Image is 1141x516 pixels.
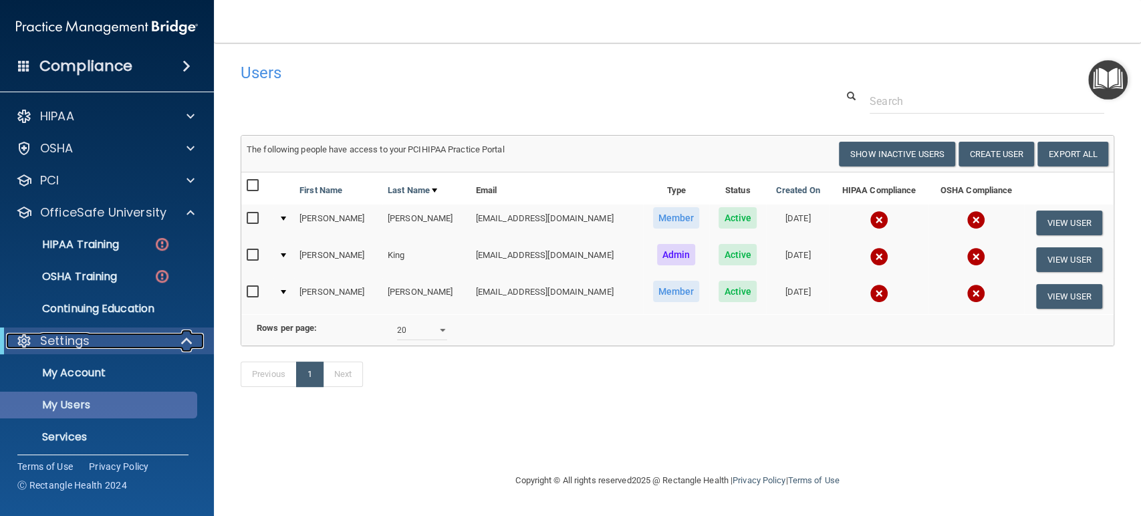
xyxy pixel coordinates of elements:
[40,333,90,349] p: Settings
[870,284,888,303] img: cross.ca9f0e7f.svg
[241,362,297,387] a: Previous
[323,362,363,387] a: Next
[388,182,437,199] a: Last Name
[787,475,839,485] a: Terms of Use
[40,140,74,156] p: OSHA
[16,333,194,349] a: Settings
[967,211,985,229] img: cross.ca9f0e7f.svg
[294,241,382,278] td: [PERSON_NAME]
[9,430,191,444] p: Services
[89,460,149,473] a: Privacy Policy
[766,241,830,278] td: [DATE]
[40,205,166,221] p: OfficeSafe University
[870,247,888,266] img: cross.ca9f0e7f.svg
[9,366,191,380] p: My Account
[294,278,382,314] td: [PERSON_NAME]
[1088,60,1128,100] button: Open Resource Center
[1036,284,1102,309] button: View User
[733,475,785,485] a: Privacy Policy
[1074,424,1125,475] iframe: Drift Widget Chat Controller
[967,284,985,303] img: cross.ca9f0e7f.svg
[382,205,471,241] td: [PERSON_NAME]
[9,238,119,251] p: HIPAA Training
[719,207,757,229] span: Active
[870,89,1104,114] input: Search
[16,14,198,41] img: PMB logo
[382,278,471,314] td: [PERSON_NAME]
[657,244,696,265] span: Admin
[257,323,317,333] b: Rows per page:
[40,172,59,188] p: PCI
[959,142,1034,166] button: Create User
[928,172,1025,205] th: OSHA Compliance
[296,362,324,387] a: 1
[471,172,643,205] th: Email
[16,140,195,156] a: OSHA
[471,205,643,241] td: [EMAIL_ADDRESS][DOMAIN_NAME]
[16,172,195,188] a: PCI
[9,270,117,283] p: OSHA Training
[154,268,170,285] img: danger-circle.6113f641.png
[967,247,985,266] img: cross.ca9f0e7f.svg
[16,205,195,221] a: OfficeSafe University
[40,108,74,124] p: HIPAA
[870,211,888,229] img: cross.ca9f0e7f.svg
[434,459,922,502] div: Copyright © All rights reserved 2025 @ Rectangle Health | |
[766,278,830,314] td: [DATE]
[299,182,342,199] a: First Name
[16,108,195,124] a: HIPAA
[719,281,757,302] span: Active
[241,64,742,82] h4: Users
[471,241,643,278] td: [EMAIL_ADDRESS][DOMAIN_NAME]
[9,398,191,412] p: My Users
[776,182,820,199] a: Created On
[709,172,765,205] th: Status
[17,460,73,473] a: Terms of Use
[766,205,830,241] td: [DATE]
[247,144,505,154] span: The following people have access to your PCIHIPAA Practice Portal
[839,142,955,166] button: Show Inactive Users
[382,241,471,278] td: King
[294,205,382,241] td: [PERSON_NAME]
[643,172,710,205] th: Type
[653,281,700,302] span: Member
[9,302,191,315] p: Continuing Education
[471,278,643,314] td: [EMAIL_ADDRESS][DOMAIN_NAME]
[1036,247,1102,272] button: View User
[39,57,132,76] h4: Compliance
[1037,142,1108,166] a: Export All
[1036,211,1102,235] button: View User
[830,172,928,205] th: HIPAA Compliance
[154,236,170,253] img: danger-circle.6113f641.png
[719,244,757,265] span: Active
[17,479,127,492] span: Ⓒ Rectangle Health 2024
[653,207,700,229] span: Member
